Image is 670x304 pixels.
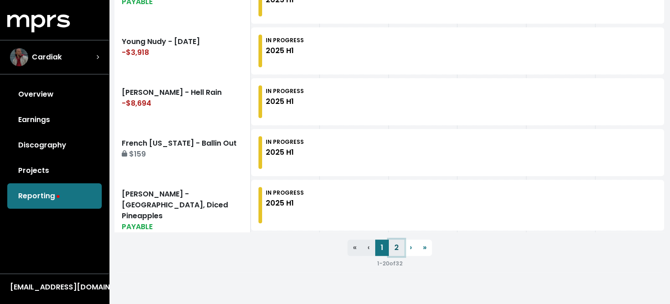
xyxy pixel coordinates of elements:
div: 2025 H1 [266,96,304,107]
div: PAYABLE [122,221,243,232]
div: 2025 H1 [266,147,304,158]
img: The selected account / producer [10,48,28,66]
small: 1 - 20 of 32 [377,260,402,267]
div: 2025 H1 [266,45,304,56]
a: [PERSON_NAME] - [GEOGRAPHIC_DATA], Diced PineapplesPAYABLE [114,178,251,232]
small: IN PROGRESS [266,189,304,196]
small: IN PROGRESS [266,87,304,95]
a: Discography [7,132,102,158]
a: French [US_STATE] - Ballin Out$159 [114,127,251,178]
a: [PERSON_NAME] - Hell Rain-$8,694 [114,76,251,127]
a: Young Nudy - [DATE]-$3,918 [114,25,251,76]
div: -$3,918 [122,47,243,58]
div: $159 [122,149,243,160]
span: › [410,242,412,253]
div: [EMAIL_ADDRESS][DOMAIN_NAME] [10,282,99,293]
small: IN PROGRESS [266,36,304,44]
span: » [423,242,427,253]
a: Projects [7,158,102,183]
small: IN PROGRESS [266,138,304,146]
a: Earnings [7,107,102,132]
button: [EMAIL_ADDRESS][DOMAIN_NAME] [7,281,102,293]
span: Cardiak [32,52,62,63]
a: 2 [389,240,404,256]
div: 2025 H1 [266,198,304,209]
a: Overview [7,82,102,107]
div: -$8,694 [122,98,243,109]
a: mprs logo [7,18,70,28]
a: 1 [375,240,389,256]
